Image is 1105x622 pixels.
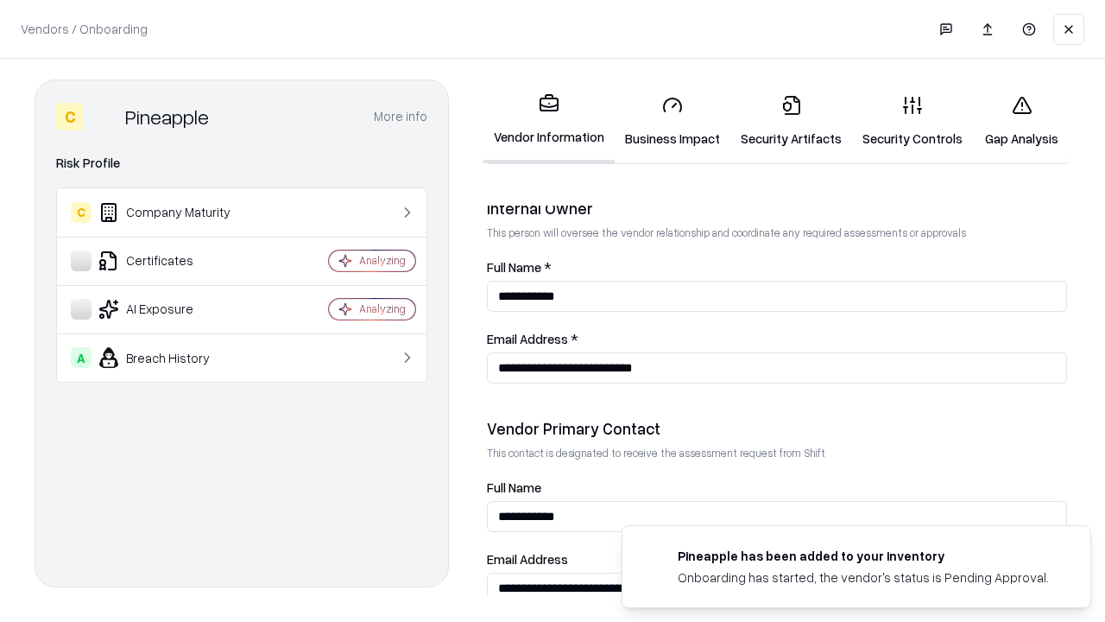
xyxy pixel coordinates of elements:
a: Gap Analysis [973,81,1070,162]
label: Full Name [487,481,1067,494]
button: More info [374,101,427,132]
a: Vendor Information [483,79,615,163]
div: Analyzing [359,301,406,316]
div: Company Maturity [71,202,277,223]
p: This contact is designated to receive the assessment request from Shift [487,446,1067,460]
img: pineappleenergy.com [643,547,664,568]
div: Breach History [71,347,277,368]
a: Security Controls [852,81,973,162]
div: C [56,103,84,130]
div: Pineapple [125,103,209,130]
div: AI Exposure [71,299,277,320]
div: C [71,202,92,223]
div: Internal Owner [487,198,1067,219]
a: Business Impact [615,81,730,162]
a: Security Artifacts [730,81,852,162]
p: Vendors / Onboarding [21,20,148,38]
label: Email Address [487,553,1067,566]
label: Full Name * [487,261,1067,274]
div: Risk Profile [56,153,427,174]
div: A [71,347,92,368]
div: Onboarding has started, the vendor's status is Pending Approval. [678,568,1049,587]
div: Vendor Primary Contact [487,418,1067,439]
img: Pineapple [91,103,118,130]
div: Pineapple has been added to your inventory [678,547,1049,565]
div: Certificates [71,251,277,271]
p: This person will oversee the vendor relationship and coordinate any required assessments or appro... [487,225,1067,240]
label: Email Address * [487,333,1067,346]
div: Analyzing [359,253,406,268]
